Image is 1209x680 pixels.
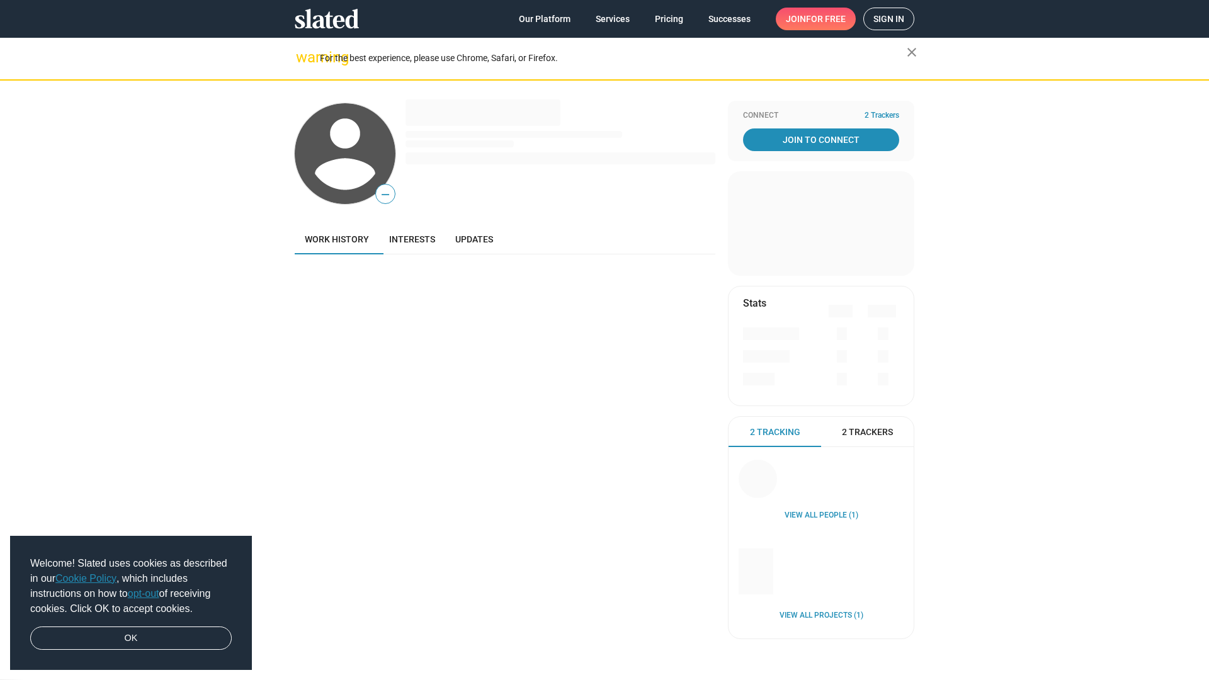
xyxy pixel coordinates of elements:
a: opt-out [128,588,159,599]
a: dismiss cookie message [30,626,232,650]
a: Joinfor free [776,8,856,30]
a: Updates [445,224,503,254]
a: Pricing [645,8,693,30]
a: Services [586,8,640,30]
span: Pricing [655,8,683,30]
mat-card-title: Stats [743,297,766,310]
span: 2 Trackers [865,111,899,121]
span: Our Platform [519,8,570,30]
span: — [376,186,395,203]
a: Work history [295,224,379,254]
mat-icon: warning [296,50,311,65]
span: Services [596,8,630,30]
a: Interests [379,224,445,254]
span: Sign in [873,8,904,30]
span: Work history [305,234,369,244]
mat-icon: close [904,45,919,60]
a: Cookie Policy [55,573,116,584]
div: Connect [743,111,899,121]
span: Updates [455,234,493,244]
a: Successes [698,8,761,30]
span: Welcome! Slated uses cookies as described in our , which includes instructions on how to of recei... [30,556,232,616]
span: 2 Tracking [750,426,800,438]
a: Join To Connect [743,128,899,151]
span: Interests [389,234,435,244]
a: Our Platform [509,8,581,30]
div: cookieconsent [10,536,252,671]
span: Join [786,8,846,30]
a: View all People (1) [785,511,858,521]
span: 2 Trackers [842,426,893,438]
span: Join To Connect [746,128,897,151]
span: Successes [708,8,751,30]
a: View all Projects (1) [780,611,863,621]
div: For the best experience, please use Chrome, Safari, or Firefox. [320,50,907,67]
a: Sign in [863,8,914,30]
span: for free [806,8,846,30]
